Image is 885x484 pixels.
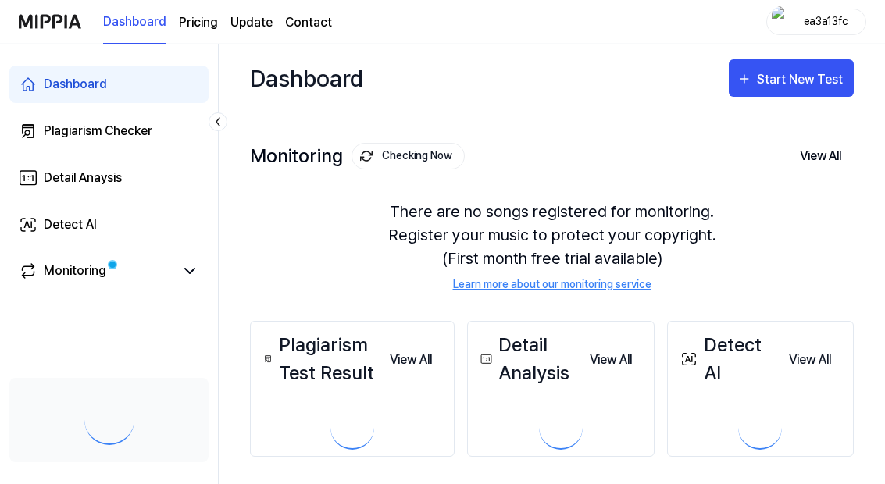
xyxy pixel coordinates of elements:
div: Detect AI [44,215,97,234]
img: profile [772,6,790,37]
div: Dashboard [250,59,363,97]
img: monitoring Icon [360,150,373,162]
a: Detect AI [9,206,209,244]
div: Monitoring [250,143,465,169]
button: profileea3a13fc [766,9,866,35]
div: Plagiarism Test Result [260,331,377,387]
a: Update [230,13,273,32]
button: View All [776,344,844,375]
div: Detail Analysis [477,331,577,387]
a: Monitoring [19,262,174,280]
div: Detail Anaysis [44,169,122,187]
a: Dashboard [9,66,209,103]
div: ea3a13fc [795,12,856,30]
button: View All [787,140,854,173]
a: Learn more about our monitoring service [453,276,651,293]
div: Detect AI [677,331,777,387]
div: There are no songs registered for monitoring. Register your music to protect your copyright. (Fir... [250,181,854,311]
div: Dashboard [44,75,107,94]
button: Checking Now [352,143,465,169]
a: Dashboard [103,1,166,44]
button: Start New Test [729,59,854,97]
a: Detail Anaysis [9,159,209,197]
button: View All [577,344,644,375]
a: Pricing [179,13,218,32]
div: Monitoring [44,262,106,280]
button: View All [377,344,444,375]
div: Start New Test [757,69,846,90]
a: Plagiarism Checker [9,112,209,150]
a: Contact [285,13,332,32]
div: Plagiarism Checker [44,122,152,141]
